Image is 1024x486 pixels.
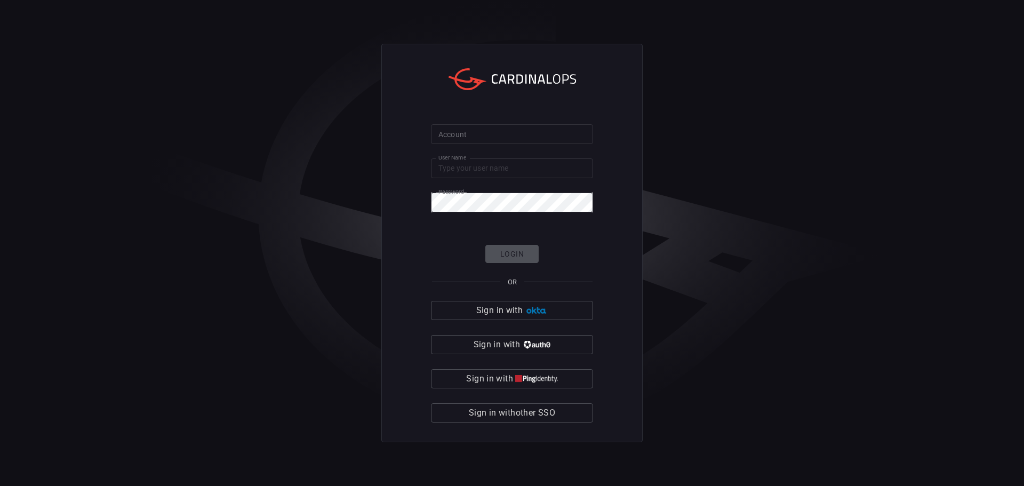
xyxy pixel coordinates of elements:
button: Sign in withother SSO [431,403,593,423]
button: Sign in with [431,335,593,354]
span: OR [508,278,517,286]
input: Type your user name [431,158,593,178]
input: Type your account [431,124,593,144]
button: Sign in with [431,369,593,388]
img: Ad5vKXme8s1CQAAAABJRU5ErkJggg== [525,307,548,315]
span: Sign in with [474,337,520,352]
button: Sign in with [431,301,593,320]
img: vP8Hhh4KuCH8AavWKdZY7RZgAAAAASUVORK5CYII= [522,341,550,349]
label: User Name [438,154,466,162]
span: Sign in with [466,371,513,386]
span: Sign in with [476,303,523,318]
img: quu4iresuhQAAAABJRU5ErkJggg== [515,375,558,383]
span: Sign in with other SSO [469,405,555,420]
label: Password [438,188,464,196]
